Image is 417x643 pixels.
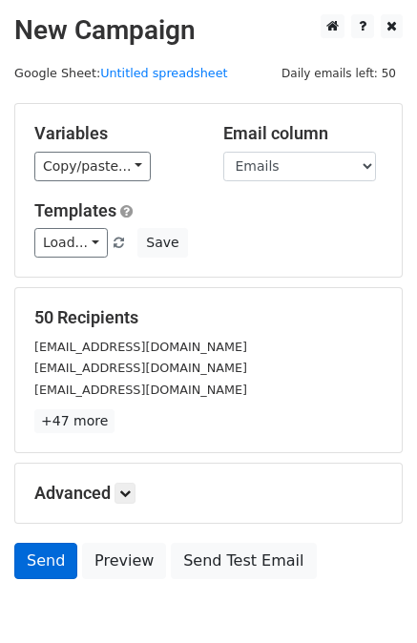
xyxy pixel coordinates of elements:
[34,228,108,258] a: Load...
[34,123,195,144] h5: Variables
[34,200,116,220] a: Templates
[14,66,228,80] small: Google Sheet:
[171,543,316,579] a: Send Test Email
[275,66,403,80] a: Daily emails left: 50
[34,383,247,397] small: [EMAIL_ADDRESS][DOMAIN_NAME]
[14,14,403,47] h2: New Campaign
[34,152,151,181] a: Copy/paste...
[322,551,417,643] iframe: Chat Widget
[223,123,384,144] h5: Email column
[14,543,77,579] a: Send
[34,483,383,504] h5: Advanced
[34,307,383,328] h5: 50 Recipients
[100,66,227,80] a: Untitled spreadsheet
[34,361,247,375] small: [EMAIL_ADDRESS][DOMAIN_NAME]
[82,543,166,579] a: Preview
[137,228,187,258] button: Save
[34,409,115,433] a: +47 more
[34,340,247,354] small: [EMAIL_ADDRESS][DOMAIN_NAME]
[275,63,403,84] span: Daily emails left: 50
